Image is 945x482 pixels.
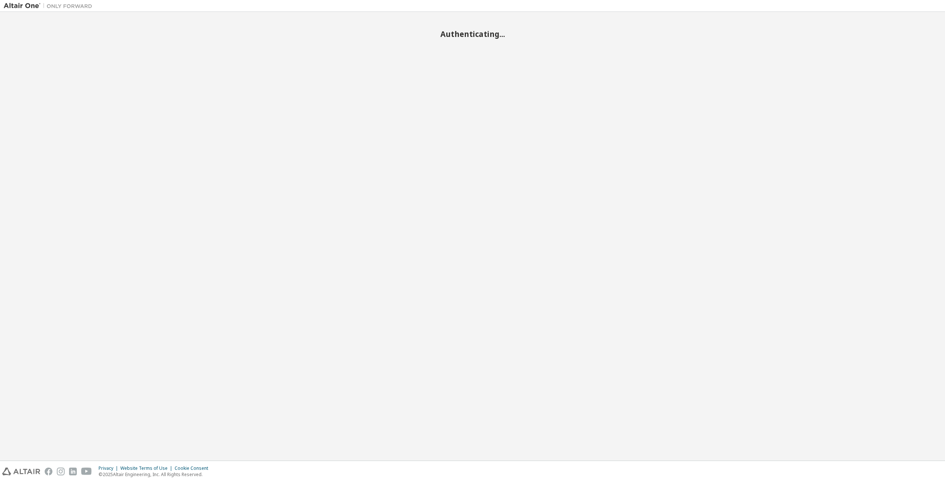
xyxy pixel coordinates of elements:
img: facebook.svg [45,468,52,475]
img: linkedin.svg [69,468,77,475]
div: Privacy [99,465,120,471]
div: Cookie Consent [175,465,213,471]
h2: Authenticating... [4,29,941,39]
img: instagram.svg [57,468,65,475]
p: © 2025 Altair Engineering, Inc. All Rights Reserved. [99,471,213,478]
div: Website Terms of Use [120,465,175,471]
img: youtube.svg [81,468,92,475]
img: Altair One [4,2,96,10]
img: altair_logo.svg [2,468,40,475]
